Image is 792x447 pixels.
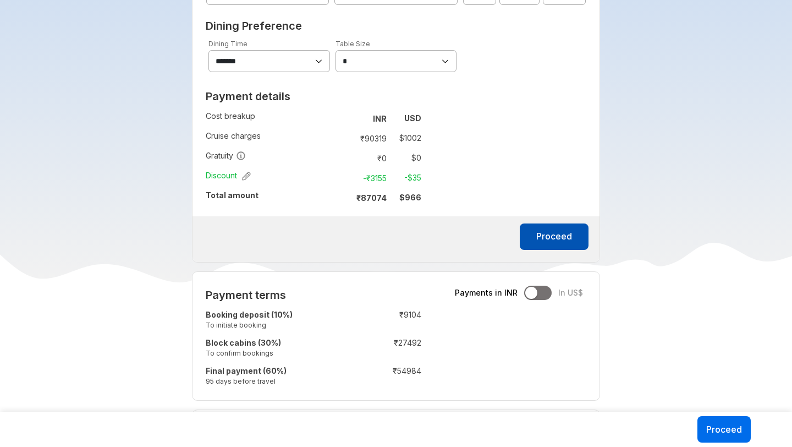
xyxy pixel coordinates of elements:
td: $ 1002 [391,130,421,146]
strong: Block cabins (30%) [206,338,281,347]
strong: $ 966 [399,193,421,202]
td: : [340,188,345,208]
td: ₹ 54984 [356,363,421,391]
label: Table Size [335,40,370,48]
span: Payments in INR [455,287,518,298]
td: Cruise charges [206,128,340,148]
td: : [340,168,345,188]
td: $ 0 [391,150,421,166]
td: -$ 35 [391,170,421,186]
td: -₹ 3155 [345,170,391,186]
h2: Payment terms [206,288,421,302]
small: 95 days before travel [206,377,350,386]
td: Cost breakup [206,108,340,128]
label: Dining Time [208,40,248,48]
td: : [350,363,356,391]
strong: Final payment (60%) [206,366,287,375]
td: ₹ 9104 [356,307,421,335]
h2: Payment details [206,90,421,103]
small: To confirm bookings [206,348,350,358]
button: Proceed [520,223,588,250]
td: ₹ 90319 [345,130,391,146]
td: : [340,148,345,168]
h2: Dining Preference [206,19,587,32]
td: : [340,128,345,148]
span: Gratuity [206,150,246,161]
strong: Total amount [206,190,258,200]
span: In US$ [558,287,583,298]
strong: USD [404,113,421,123]
span: Discount [206,170,251,181]
small: To initiate booking [206,320,350,330]
td: : [350,307,356,335]
strong: Booking deposit (10%) [206,310,293,319]
td: : [350,335,356,363]
td: ₹ 27492 [356,335,421,363]
strong: INR [373,114,387,123]
td: : [340,108,345,128]
strong: ₹ 87074 [356,193,387,203]
button: Proceed [697,416,751,443]
td: ₹ 0 [345,150,391,166]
